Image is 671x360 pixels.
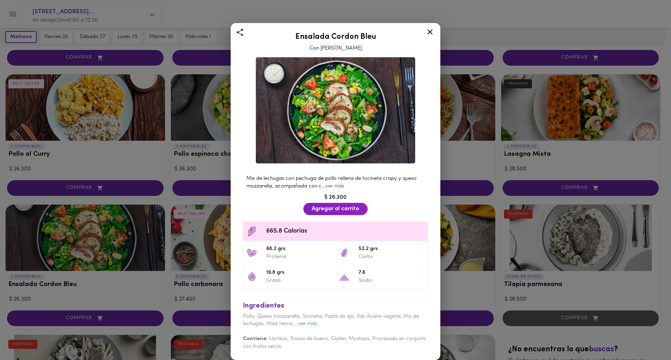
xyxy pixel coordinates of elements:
[243,336,268,341] b: Contiene:
[266,227,424,236] span: 665.8 Calorías
[266,253,332,260] p: Proteína
[339,271,349,282] img: 7.6 Sodio
[266,245,332,253] span: 68.2 grs
[298,321,317,326] a: ver más
[247,226,257,237] img: Contenido calórico
[359,269,424,277] span: 7.6
[359,253,424,260] p: Carbs
[359,277,424,284] p: Sodio
[247,248,257,258] img: 68.2 grs Proteína
[246,176,417,189] span: Mix de lechugas con pechuga de pollo rellena de tocineta crispy y queso mozzarella, acompañada co...
[303,203,368,215] button: Agregar al carrito
[630,319,664,353] iframe: Messagebird Livechat Widget
[239,33,432,41] h2: Ensalada Cordon Bleu
[325,184,344,189] a: ver más
[256,57,415,163] img: Ensalada Cordon Bleu
[266,277,332,284] p: Grasa
[243,328,428,350] div: Lácteos, Trazas de huevo, Gluten, Mostaza, Procesado en conjunto con frutos secos.
[243,314,419,326] span: Pollo, Queso mozzarella, Tocineta, Pasta de ajo, Sal, Aceite vegetal, Mix de lechugas, Maíz tiern...
[243,301,428,311] div: Ingredientes
[266,269,332,277] span: 19.8 grs
[239,193,432,201] div: $ 26.300
[310,46,362,51] span: Con [PERSON_NAME]
[247,271,257,282] img: 19.8 grs Grasa
[359,245,424,253] span: 52.2 grs
[312,206,359,212] span: Agregar al carrito
[339,248,349,258] img: 52.2 grs Carbs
